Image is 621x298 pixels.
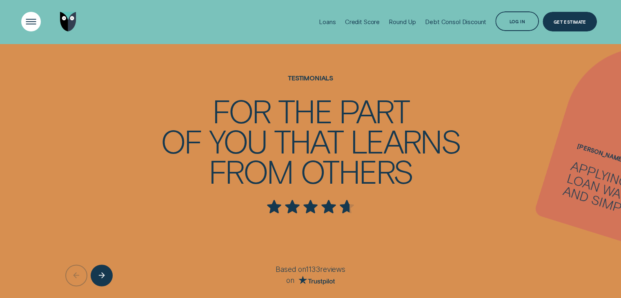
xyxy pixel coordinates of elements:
[294,276,335,285] a: Go to Trust Pilot
[345,18,380,26] div: Credit Score
[60,12,76,31] img: Wisr
[543,12,597,31] a: Get Estimate
[190,265,431,285] div: Based on 1133 reviews on Trust Pilot
[190,265,431,274] p: Based on 1133 reviews
[91,265,112,286] button: Next button
[425,18,486,26] div: Debt Consol Discount
[286,277,294,285] span: on
[389,18,416,26] div: Round Up
[495,11,539,31] button: Log in
[21,12,41,31] button: Open Menu
[319,18,336,26] div: Loans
